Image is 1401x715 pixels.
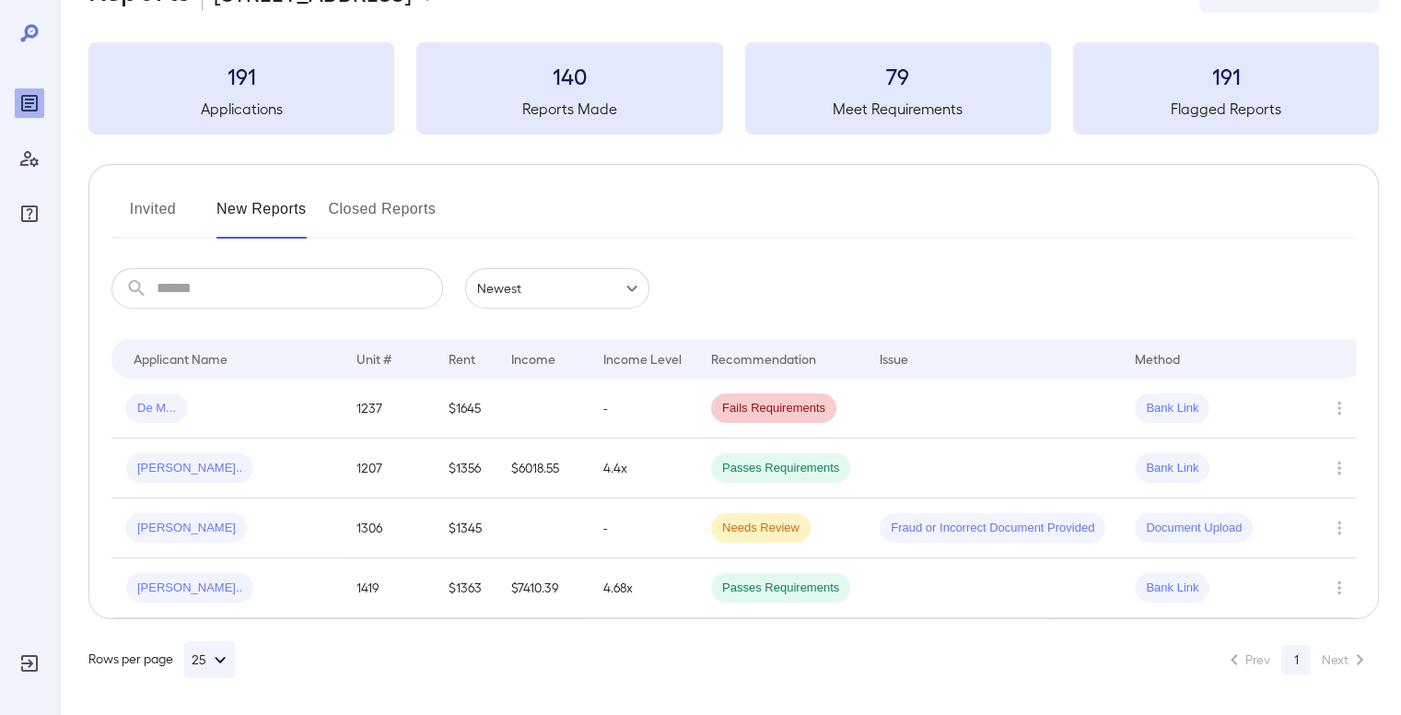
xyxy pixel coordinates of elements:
div: Income [511,347,555,369]
div: FAQ [15,199,44,229]
h3: 191 [1073,61,1379,90]
td: $1363 [434,558,496,618]
td: $1345 [434,498,496,558]
h3: 79 [745,61,1051,90]
td: $6018.55 [496,439,589,498]
span: Needs Review [711,520,811,537]
td: - [589,498,696,558]
div: Recommendation [711,347,816,369]
div: Unit # [356,347,391,369]
h5: Reports Made [416,98,722,120]
span: Fails Requirements [711,400,836,417]
td: - [589,379,696,439]
td: 1419 [342,558,434,618]
span: Passes Requirements [711,460,850,477]
h3: 140 [416,61,722,90]
td: 1306 [342,498,434,558]
span: Bank Link [1135,400,1209,417]
summary: 191Applications140Reports Made79Meet Requirements191Flagged Reports [88,42,1379,135]
h3: 191 [88,61,394,90]
div: Newest [465,268,649,309]
span: [PERSON_NAME].. [126,460,253,477]
span: Passes Requirements [711,580,850,597]
nav: pagination navigation [1215,645,1379,674]
span: De M... [126,400,187,417]
div: Rent [449,347,478,369]
button: Row Actions [1325,393,1354,423]
div: Rows per page [88,641,235,678]
div: Issue [880,347,909,369]
td: $1356 [434,439,496,498]
h5: Meet Requirements [745,98,1051,120]
td: 1237 [342,379,434,439]
button: Row Actions [1325,573,1354,603]
div: Reports [15,88,44,118]
h5: Applications [88,98,394,120]
span: [PERSON_NAME].. [126,580,253,597]
button: Row Actions [1325,453,1354,483]
button: New Reports [216,194,307,239]
span: [PERSON_NAME] [126,520,247,537]
td: $1645 [434,379,496,439]
div: Log Out [15,649,44,678]
button: Row Actions [1325,513,1354,543]
span: Fraud or Incorrect Document Provided [880,520,1105,537]
button: page 1 [1281,645,1311,674]
button: 25 [184,641,235,678]
div: Applicant Name [134,347,228,369]
button: Closed Reports [329,194,437,239]
td: 4.4x [589,439,696,498]
td: 4.68x [589,558,696,618]
td: 1207 [342,439,434,498]
span: Document Upload [1135,520,1253,537]
span: Bank Link [1135,460,1209,477]
h5: Flagged Reports [1073,98,1379,120]
div: Manage Users [15,144,44,173]
div: Method [1135,347,1180,369]
td: $7410.39 [496,558,589,618]
div: Income Level [603,347,682,369]
span: Bank Link [1135,580,1209,597]
button: Invited [111,194,194,239]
